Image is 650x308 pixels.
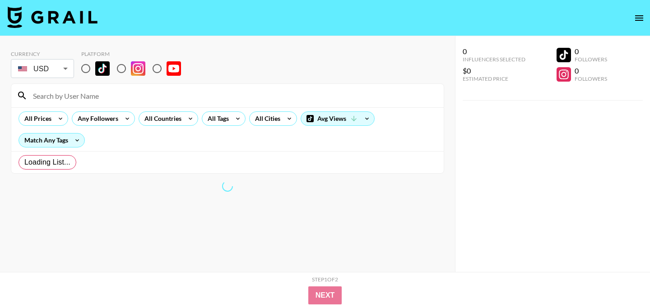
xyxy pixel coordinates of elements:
div: All Countries [139,112,183,125]
div: Followers [575,75,607,82]
input: Search by User Name [28,88,438,103]
div: All Cities [250,112,282,125]
div: 0 [575,66,607,75]
img: Instagram [131,61,145,76]
img: TikTok [95,61,110,76]
span: Loading List... [24,157,70,168]
img: Grail Talent [7,6,97,28]
div: $0 [463,66,525,75]
button: Next [308,286,342,304]
div: Step 1 of 2 [312,276,338,283]
button: open drawer [630,9,648,27]
img: YouTube [167,61,181,76]
div: Followers [575,56,607,63]
div: Any Followers [72,112,120,125]
div: All Prices [19,112,53,125]
div: Match Any Tags [19,133,84,147]
div: Avg Views [301,112,374,125]
div: Influencers Selected [463,56,525,63]
div: All Tags [202,112,231,125]
span: Refreshing exchangeRatesNew, lists, bookers, clients, countries, tags, cities, talent, talent... [221,180,233,192]
div: Platform [81,51,188,57]
div: Currency [11,51,74,57]
div: 0 [463,47,525,56]
div: Estimated Price [463,75,525,82]
div: 0 [575,47,607,56]
div: USD [13,61,72,77]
